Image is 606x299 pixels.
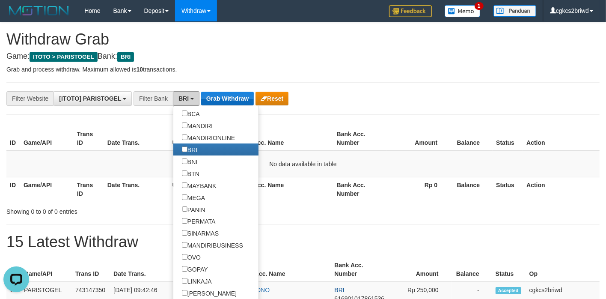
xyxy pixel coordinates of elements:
th: Trans ID [74,177,104,201]
button: Grab Withdraw [201,92,254,105]
span: BRI [335,287,345,293]
th: Status [492,257,526,282]
div: Showing 0 to 0 of 0 entries [6,204,246,216]
label: BRI [173,144,206,155]
th: Action [523,126,600,151]
label: SINARMAS [173,227,227,239]
th: Amount [387,126,451,151]
th: Amount [390,257,452,282]
th: Bank Acc. Number [333,126,387,151]
span: BRI [178,95,189,102]
input: PANIN [182,206,187,212]
th: Balance [452,257,492,282]
td: No data available in table [6,151,600,177]
th: Game/API [20,126,74,151]
label: MANDIRIBUSINESS [173,239,252,251]
th: Date Trans. [110,257,172,282]
th: Date Trans. [104,126,169,151]
input: [PERSON_NAME] [182,290,187,296]
th: User ID [169,177,234,201]
label: MAYBANK [173,179,225,191]
th: Rp 0 [387,177,451,201]
input: MANDIRI [182,123,187,128]
th: Game/API [21,257,72,282]
label: BCA [173,108,208,120]
th: Balance [450,177,493,201]
label: [PERSON_NAME] [173,287,245,299]
label: MANDIRIONLINE [173,132,244,144]
th: Op [526,257,600,282]
h1: Withdraw Grab [6,31,600,48]
button: BRI [173,91,199,106]
label: PANIN [173,203,214,215]
img: MOTION_logo.png [6,4,71,17]
label: OVO [173,251,209,263]
th: ID [6,126,20,151]
th: Game/API [20,177,74,201]
strong: 10 [136,66,143,73]
span: BRI [117,52,134,62]
button: Reset [255,92,288,105]
th: ID [6,257,21,282]
input: LINKAJA [182,278,187,284]
th: User ID [169,126,234,151]
div: Filter Website [6,91,53,106]
th: Status [493,177,523,201]
th: Action [523,177,600,201]
th: Balance [450,126,493,151]
label: MEGA [173,191,214,203]
label: PERMATA [173,215,224,227]
span: 1 [475,2,484,10]
label: MANDIRI [173,120,221,132]
span: Accepted [496,287,521,294]
label: LINKAJA [173,275,220,287]
input: MEGA [182,194,187,200]
img: Feedback.jpg [389,5,432,17]
th: Bank Acc. Name [235,257,331,282]
img: panduan.png [493,5,536,17]
th: Status [493,126,523,151]
input: PERMATA [182,218,187,224]
label: GOPAY [173,263,217,275]
th: Bank Acc. Name [234,126,333,151]
input: MANDIRIONLINE [182,135,187,140]
span: ITOTO > PARISTOGEL [30,52,98,62]
input: BNI [182,158,187,164]
button: [ITOTO] PARISTOGEL [53,91,132,106]
th: Bank Acc. Name [234,177,333,201]
span: [ITOTO] PARISTOGEL [59,95,121,102]
label: BNI [173,155,206,167]
th: Bank Acc. Number [333,177,387,201]
label: BTN [173,167,208,179]
h4: Game: Bank: [6,52,600,61]
div: Filter Bank [134,91,173,106]
input: SINARMAS [182,230,187,236]
input: GOPAY [182,266,187,272]
input: BRI [182,147,187,152]
th: Trans ID [72,257,110,282]
input: MANDIRIBUSINESS [182,242,187,248]
p: Grab and process withdraw. Maximum allowed is transactions. [6,65,600,74]
th: Bank Acc. Number [331,257,390,282]
input: BCA [182,111,187,116]
input: MAYBANK [182,182,187,188]
th: Trans ID [74,126,104,151]
th: ID [6,177,20,201]
input: OVO [182,254,187,260]
button: Open LiveChat chat widget [3,3,29,29]
h1: 15 Latest Withdraw [6,233,600,251]
th: Date Trans. [104,177,169,201]
img: Button%20Memo.svg [445,5,481,17]
input: BTN [182,170,187,176]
